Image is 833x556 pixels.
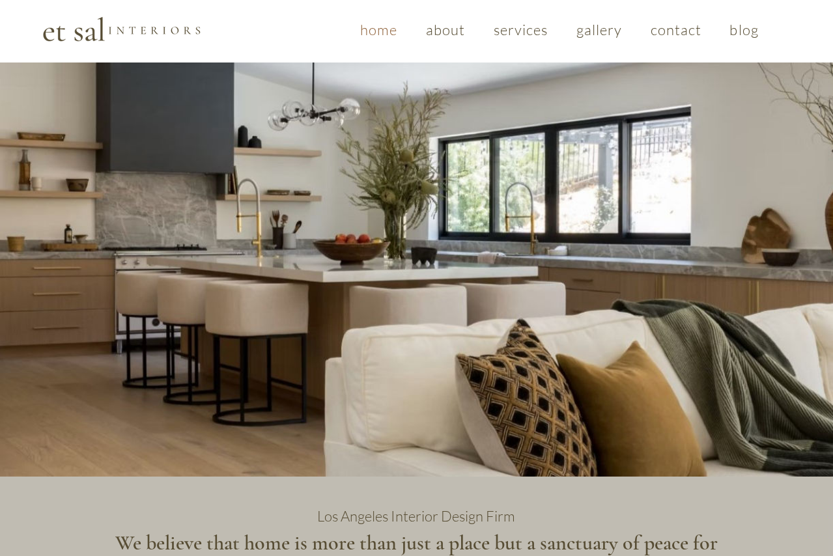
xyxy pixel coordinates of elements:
span: Los Angeles Interior Design Firm [317,507,515,525]
a: blog [718,14,770,45]
span: services [494,21,548,38]
a: about [414,14,477,45]
span: contact [651,21,702,38]
a: contact [639,14,713,45]
nav: Site [349,14,770,45]
span: gallery [576,21,623,38]
span: blog [729,21,758,38]
a: home [348,14,409,45]
img: Et Sal Logo [42,16,201,42]
span: about [426,21,466,38]
a: services [482,14,559,45]
a: gallery [565,14,634,45]
span: home [360,21,397,38]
